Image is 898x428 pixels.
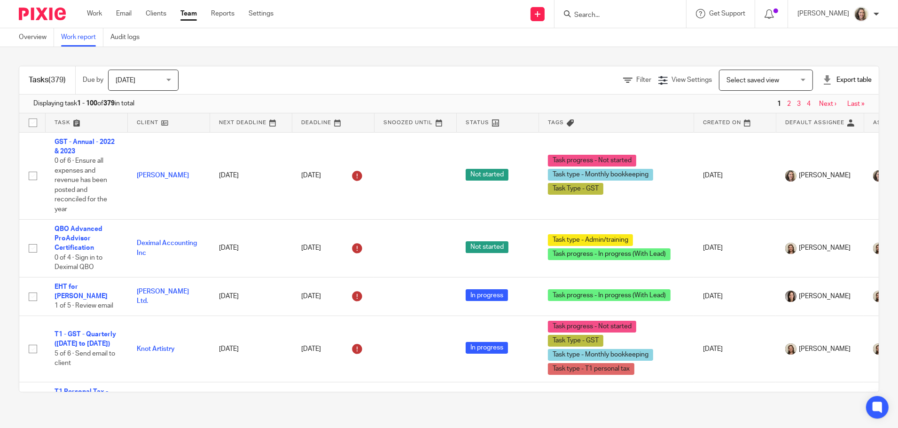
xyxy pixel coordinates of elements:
div: [DATE] [301,241,365,256]
span: [DATE] [116,77,135,84]
div: [DATE] [301,341,365,357]
span: Task progress - In progress (With Lead) [548,248,671,260]
span: [PERSON_NAME] [799,171,851,180]
a: Work report [61,28,103,47]
span: Filter [636,77,651,83]
b: 379 [103,100,115,107]
h1: Tasks [29,75,66,85]
img: Pixie [19,8,66,20]
span: Displaying task of in total [33,99,134,108]
span: Task Type - GST [548,183,603,195]
span: Task Type - GST [548,335,603,347]
a: GST - Annual - 2022 & 2023 [55,139,115,155]
span: Task progress - Not started [548,155,636,166]
a: QBO Advanced ProAdvisor Certification [55,226,102,252]
td: [DATE] [694,219,776,277]
span: View Settings [672,77,712,83]
span: Task type - Admin/training [548,234,633,246]
span: 1 of 5 · Review email [55,303,113,309]
p: [PERSON_NAME] [797,9,849,18]
img: Danielle%20photo.jpg [785,291,796,302]
td: [DATE] [694,316,776,382]
div: [DATE] [301,289,365,304]
img: IMG_7896.JPG [873,170,884,182]
a: T1 - GST - Quarterly ([DATE] to [DATE]) [55,331,116,347]
a: 3 [797,101,801,107]
span: Task progress - In progress (With Lead) [548,289,671,301]
span: Task progress - Not started [548,321,636,333]
a: Last » [847,101,865,107]
span: Task type - T1 personal tax [548,363,634,375]
a: Knot Artistry [137,346,175,352]
span: In progress [466,342,508,354]
span: In progress [466,289,508,301]
span: 0 of 4 · Sign in to Deximal QBO [55,254,102,271]
img: Morgan.JPG [873,291,884,302]
img: Morgan.JPG [785,343,796,355]
a: EHT for [PERSON_NAME] [55,284,108,300]
a: Team [180,9,197,18]
input: Search [573,11,658,20]
nav: pager [775,100,865,108]
img: Morgan.JPG [785,243,796,254]
img: IMG_7896.JPG [854,7,869,22]
span: Task type - Monthly bookkeeping [548,349,653,361]
a: Email [116,9,132,18]
td: [DATE] [210,219,292,277]
span: Not started [466,169,508,181]
a: Work [87,9,102,18]
span: [PERSON_NAME] [799,243,851,253]
a: Next › [819,101,836,107]
a: Overview [19,28,54,47]
span: Tags [548,120,564,125]
a: Clients [146,9,166,18]
span: Task type - Monthly bookkeeping [548,169,653,181]
img: Morgan.JPG [873,243,884,254]
b: 1 - 100 [77,100,97,107]
a: 2 [787,101,791,107]
div: Export table [822,75,872,85]
span: [PERSON_NAME] [799,292,851,301]
a: Audit logs [110,28,147,47]
td: [DATE] [694,277,776,316]
span: 1 [775,98,783,110]
span: 0 of 6 · Ensure all expenses and revenue has been posted and reconciled for the year [55,158,107,213]
a: 4 [807,101,811,107]
span: Not started [466,241,508,253]
div: [DATE] [301,168,365,183]
span: Get Support [709,10,745,17]
span: (379) [48,76,66,84]
span: 5 of 6 · Send email to client [55,350,115,367]
img: IMG_7896.JPG [785,170,796,182]
a: [PERSON_NAME] [137,172,189,179]
a: Settings [249,9,273,18]
a: [PERSON_NAME] Ltd. [137,288,189,304]
p: Due by [83,75,103,85]
span: Select saved view [726,77,779,84]
td: [DATE] [210,132,292,219]
img: Morgan.JPG [873,343,884,355]
a: Deximal Accounting Inc [137,240,197,256]
a: Reports [211,9,234,18]
td: [DATE] [210,316,292,382]
span: [PERSON_NAME] [799,344,851,354]
td: [DATE] [210,277,292,316]
td: [DATE] [694,132,776,219]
